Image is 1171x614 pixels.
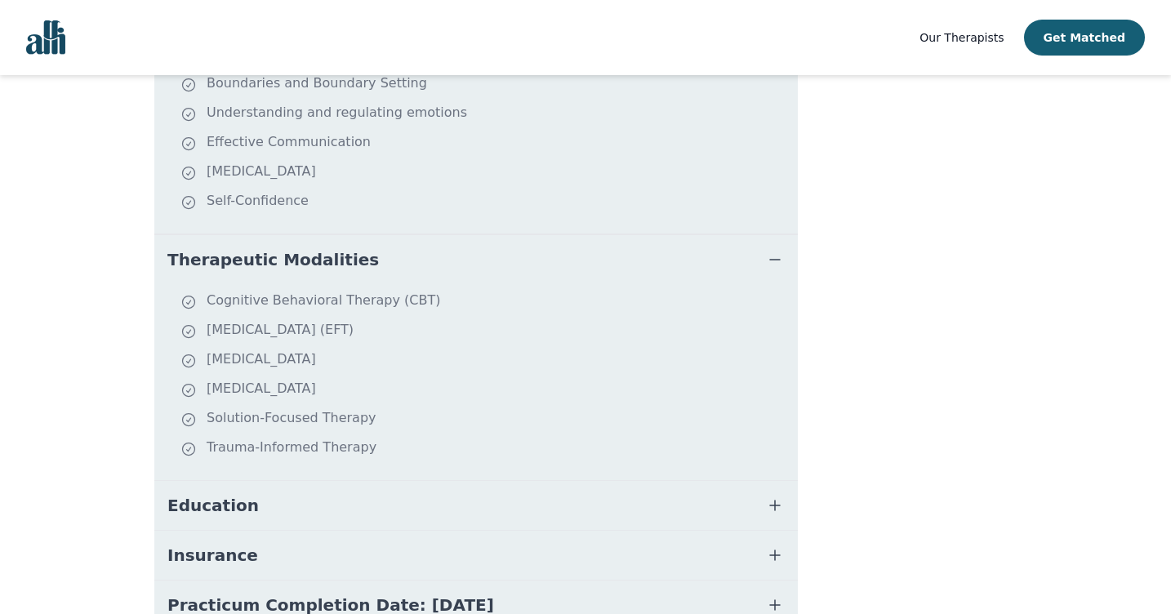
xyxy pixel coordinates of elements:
span: Education [167,494,259,517]
a: Our Therapists [919,28,1004,47]
li: [MEDICAL_DATA] (EFT) [180,320,791,343]
button: Insurance [154,531,798,580]
span: Therapeutic Modalities [167,248,379,271]
span: Our Therapists [919,31,1004,44]
li: Boundaries and Boundary Setting [180,73,791,96]
li: Cognitive Behavioral Therapy (CBT) [180,291,791,314]
img: alli logo [26,20,65,55]
li: Self-Confidence [180,191,791,214]
button: Therapeutic Modalities [154,235,798,284]
span: Insurance [167,544,258,567]
li: Effective Communication [180,132,791,155]
li: Trauma-Informed Therapy [180,438,791,461]
li: Solution-Focused Therapy [180,408,791,431]
li: [MEDICAL_DATA] [180,162,791,185]
li: [MEDICAL_DATA] [180,349,791,372]
button: Get Matched [1024,20,1145,56]
li: [MEDICAL_DATA] [180,379,791,402]
li: Understanding and regulating emotions [180,103,791,126]
button: Education [154,481,798,530]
